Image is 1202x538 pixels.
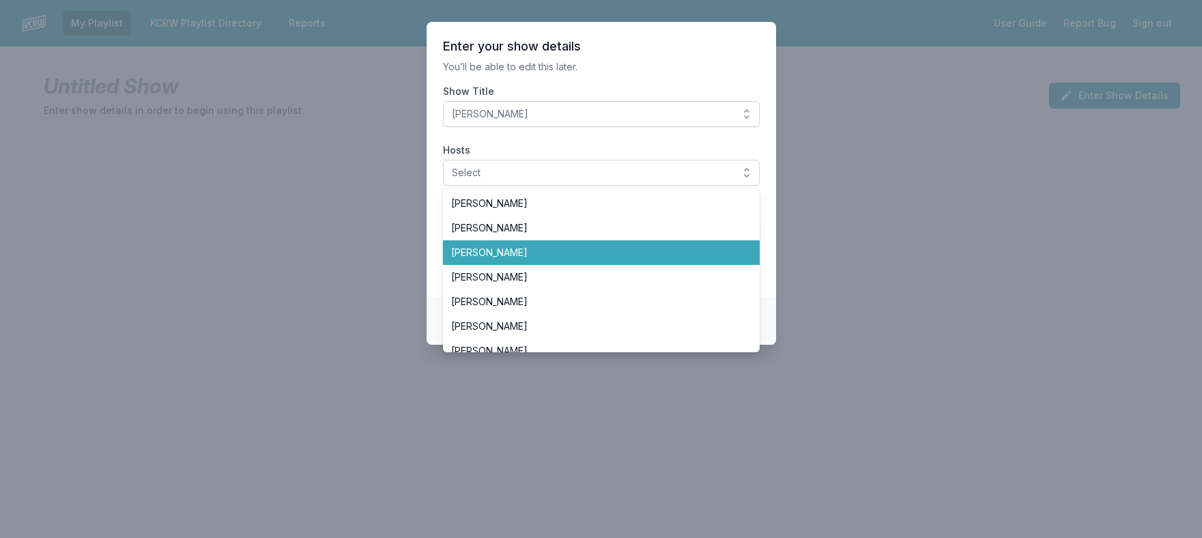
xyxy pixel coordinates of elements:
label: Hosts [443,143,760,157]
span: [PERSON_NAME] [451,197,735,210]
span: [PERSON_NAME] [452,107,732,121]
button: Select [443,160,760,186]
header: Enter your show details [443,38,760,55]
span: [PERSON_NAME] [451,221,735,235]
span: [PERSON_NAME] [451,295,735,309]
button: [PERSON_NAME] [443,101,760,127]
span: [PERSON_NAME] [451,246,735,259]
span: [PERSON_NAME] [451,344,735,358]
span: [PERSON_NAME] [451,320,735,333]
span: [PERSON_NAME] [451,270,735,284]
label: Show Title [443,85,760,98]
p: You’ll be able to edit this later. [443,60,760,74]
span: Select [452,166,732,180]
